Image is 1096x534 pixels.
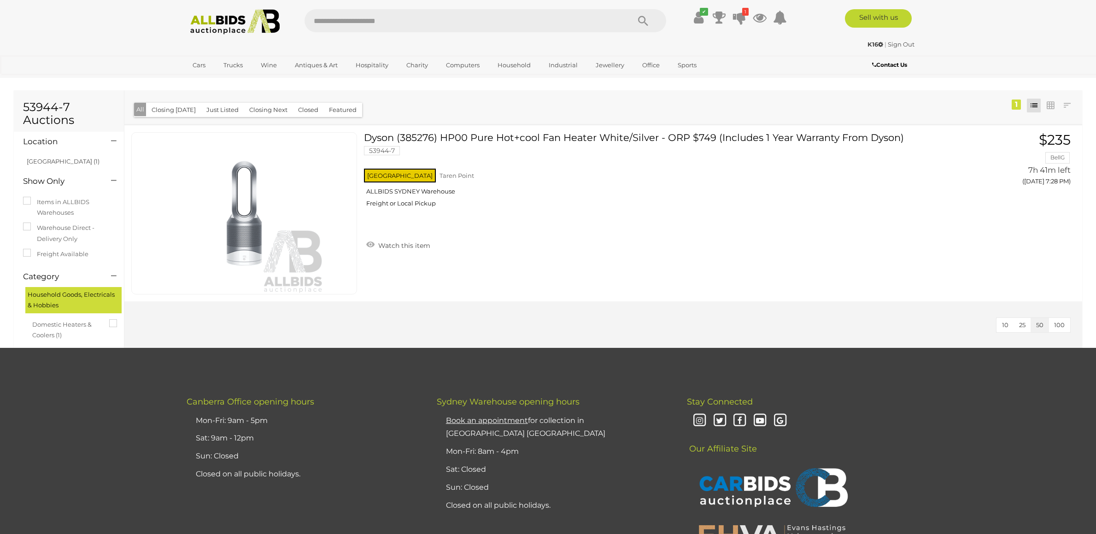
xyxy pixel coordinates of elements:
[27,158,100,165] a: [GEOGRAPHIC_DATA] (1)
[25,287,122,313] div: Household Goods, Electricals & Hobbies
[193,465,414,483] li: Closed on all public holidays.
[193,447,414,465] li: Sun: Closed
[687,397,753,407] span: Stay Connected
[323,103,362,117] button: Featured
[187,58,211,73] a: Cars
[293,103,324,117] button: Closed
[1054,321,1065,329] span: 100
[930,132,1073,190] a: $235 BellG 7h 41m left ([DATE] 7:28 PM)
[733,9,746,26] a: 1
[444,443,664,461] li: Mon-Fri: 8am - 4pm
[885,41,886,48] span: |
[23,249,88,259] label: Freight Available
[872,61,907,68] b: Contact Us
[201,103,244,117] button: Just Listed
[692,413,708,429] i: Instagram
[636,58,666,73] a: Office
[437,397,580,407] span: Sydney Warehouse opening hours
[1049,318,1070,332] button: 100
[350,58,394,73] a: Hospitality
[185,9,285,35] img: Allbids.com.au
[23,137,97,146] h4: Location
[376,241,430,250] span: Watch this item
[845,9,912,28] a: Sell with us
[444,497,664,515] li: Closed on all public holidays.
[1036,321,1043,329] span: 50
[772,413,788,429] i: Google
[590,58,630,73] a: Jewellery
[492,58,537,73] a: Household
[1031,318,1049,332] button: 50
[672,58,703,73] a: Sports
[867,41,885,48] a: K16
[371,132,916,214] a: Dyson (385276) HP00 Pure Hot+cool Fan Heater White/Silver - ORP $749 (Includes 1 Year Warranty Fr...
[1039,131,1071,148] span: $235
[23,197,115,218] label: Items in ALLBIDS Warehouses
[687,430,757,454] span: Our Affiliate Site
[1014,318,1031,332] button: 25
[193,412,414,430] li: Mon-Fri: 9am - 5pm
[23,177,97,186] h4: Show Only
[193,429,414,447] li: Sat: 9am - 12pm
[444,479,664,497] li: Sun: Closed
[692,9,706,26] a: ✔
[146,103,201,117] button: Closing [DATE]
[32,317,101,341] span: Domestic Heaters & Coolers (1)
[187,397,314,407] span: Canberra Office opening hours
[23,223,115,244] label: Warehouse Direct - Delivery Only
[446,416,605,438] a: Book an appointmentfor collection in [GEOGRAPHIC_DATA] [GEOGRAPHIC_DATA]
[694,458,850,519] img: CARBIDS Auctionplace
[187,73,264,88] a: [GEOGRAPHIC_DATA]
[732,413,748,429] i: Facebook
[700,8,708,16] i: ✔
[752,413,768,429] i: Youtube
[888,41,914,48] a: Sign Out
[446,416,528,425] u: Book an appointment
[543,58,584,73] a: Industrial
[872,60,909,70] a: Contact Us
[23,101,115,126] h1: 53944-7 Auctions
[712,413,728,429] i: Twitter
[23,272,97,281] h4: Category
[400,58,434,73] a: Charity
[867,41,883,48] strong: K16
[620,9,666,32] button: Search
[742,8,749,16] i: 1
[1012,100,1021,110] div: 1
[364,238,433,252] a: Watch this item
[996,318,1014,332] button: 10
[255,58,283,73] a: Wine
[134,103,147,116] button: All
[217,58,249,73] a: Trucks
[444,461,664,479] li: Sat: Closed
[1002,321,1008,329] span: 10
[244,103,293,117] button: Closing Next
[289,58,344,73] a: Antiques & Art
[1019,321,1026,329] span: 25
[440,58,486,73] a: Computers
[164,133,325,294] img: 53944-7a.jpeg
